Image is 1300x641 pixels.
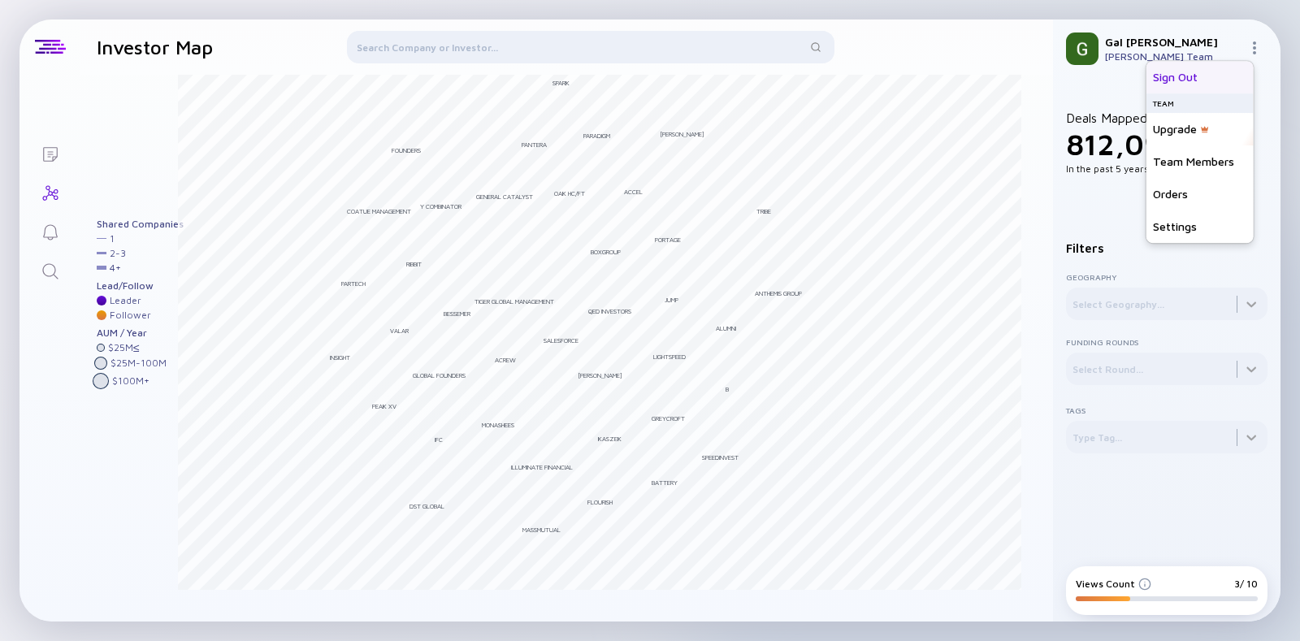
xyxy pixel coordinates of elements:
[1105,50,1241,63] div: [PERSON_NAME] Team
[702,453,739,461] div: Speedinvest
[97,327,184,339] div: AUM / Year
[588,307,631,315] div: QED Investors
[112,375,149,387] div: $ 100M +
[716,324,736,332] div: Alumni
[1146,178,1254,210] div: Orders
[655,236,681,244] div: Portage
[587,498,613,506] div: Flourish
[1066,127,1180,162] span: 812,094
[552,79,570,87] div: Spark
[347,207,411,215] div: Coatue Management
[110,295,141,306] div: Leader
[598,435,622,443] div: KaszeK
[660,130,704,138] div: [PERSON_NAME]
[372,402,396,410] div: Peak XV
[544,336,578,344] div: Salesforce
[726,385,729,393] div: B
[1066,110,1267,175] div: Deals Mapped
[390,327,409,335] div: Valar
[1248,41,1261,54] img: Menu
[1146,93,1254,113] div: Team
[511,463,573,471] div: Illuminate Financial
[554,189,585,197] div: Oak HC/FT
[495,356,516,364] div: ACrew
[755,289,802,297] div: Anthemis Group
[474,297,554,305] div: Tiger Global Management
[392,146,421,154] div: Founders
[1146,145,1254,178] div: Team Members
[1146,210,1254,243] div: Settings
[652,479,678,487] div: Battery
[653,353,686,361] div: Lightspeed
[110,233,115,245] div: 1
[406,260,422,268] div: Ribbit
[110,310,151,321] div: Follower
[110,357,167,369] div: $ 25M - 100M
[482,421,514,429] div: Monashees
[330,353,350,362] div: Insight
[110,248,126,259] div: 2 - 3
[665,296,678,304] div: Jump
[435,435,443,444] div: IFC
[1146,113,1254,145] div: Upgrade
[133,342,140,353] div: ≤
[97,219,184,230] div: Shared Companies
[108,342,140,353] div: $ 25M
[413,371,466,379] div: Global Founders
[1076,578,1151,590] div: Views Count
[591,248,621,256] div: BoxGroup
[1234,578,1258,590] div: 3/ 10
[19,133,80,172] a: Lists
[19,250,80,289] a: Search
[97,36,213,58] h1: Investor Map
[19,211,80,250] a: Reminders
[1105,35,1241,49] div: Gal [PERSON_NAME]
[476,193,533,201] div: General Catalyst
[409,502,444,510] div: DST Global
[1066,241,1267,255] div: Filters
[97,280,184,292] div: Lead/Follow
[1066,32,1098,65] img: Gal Profile Picture
[624,188,643,196] div: Accel
[652,414,685,422] div: Greycroft
[420,202,461,210] div: Y Combinator
[756,207,771,215] div: Tribe
[110,262,121,274] div: 4 +
[522,526,561,534] div: MassMutual
[583,132,610,140] div: Paradigm
[341,279,366,288] div: Partech
[1066,162,1267,175] div: In the past 5 years
[578,371,622,379] div: [PERSON_NAME]
[522,141,547,149] div: Pantera
[19,172,80,211] a: Investor Map
[444,310,470,318] div: Bessemer
[1146,61,1254,93] div: Sign Out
